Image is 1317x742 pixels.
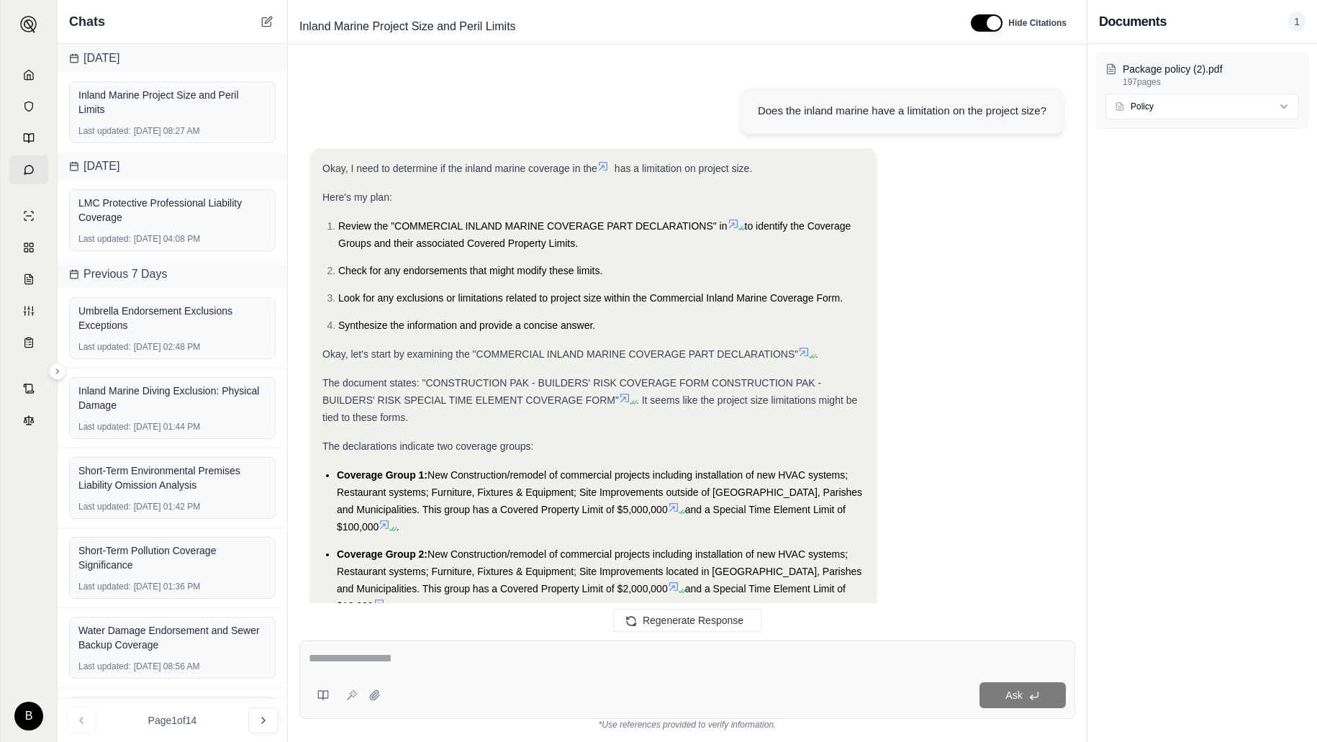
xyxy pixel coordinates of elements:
p: 197 pages [1123,76,1299,88]
button: Expand sidebar [49,363,66,380]
span: Okay, I need to determine if the inland marine coverage in the [322,163,597,174]
div: [DATE] [58,152,287,181]
div: *Use references provided to verify information. [299,719,1075,730]
a: Prompt Library [9,124,48,153]
span: Last updated: [78,581,131,592]
button: Expand sidebar [14,10,43,39]
div: [DATE] 01:42 PM [78,501,266,512]
p: Package policy (2).pdf [1123,62,1299,76]
a: Claim Coverage [9,265,48,294]
span: New Construction/remodel of commercial projects including installation of new HVAC systems; Resta... [337,469,862,515]
span: Synthesize the information and provide a concise answer. [338,320,595,331]
div: Inland Marine Project Size and Peril Limits [78,88,266,117]
button: Regenerate Response [613,609,761,632]
span: New Construction/remodel of commercial projects including installation of new HVAC systems; Resta... [337,548,861,594]
div: Edit Title [294,15,954,38]
a: Legal Search Engine [9,406,48,435]
a: Chat [9,155,48,184]
span: . [815,348,818,360]
div: [DATE] 02:48 PM [78,341,266,353]
span: Look for any exclusions or limitations related to project size within the Commercial Inland Marin... [338,292,843,304]
div: [DATE] 04:08 PM [78,233,266,245]
span: The declarations indicate two coverage groups: [322,440,533,452]
div: Short-Term Pollution Coverage Significance [78,543,266,572]
a: Contract Analysis [9,374,48,403]
span: Check for any endorsements that might modify these limits. [338,265,602,276]
span: Ask [1005,689,1022,701]
span: Page 1 of 14 [148,713,197,728]
h3: Documents [1099,12,1167,32]
button: Package policy (2).pdf197pages [1105,62,1299,88]
div: [DATE] 01:36 PM [78,581,266,592]
span: Here's my plan: [322,191,392,203]
span: . [396,521,399,533]
span: 1 [1288,12,1305,32]
span: Last updated: [78,233,131,245]
a: Custom Report [9,297,48,325]
button: Ask [979,682,1066,708]
span: The document states: "CONSTRUCTION PAK - BUILDERS' RISK COVERAGE FORM CONSTRUCTION PAK - BUILDERS... [322,377,821,406]
div: Umbrella Endorsement Exclusions Exceptions [78,304,266,332]
span: Coverage Group 1: [337,469,427,481]
a: Coverage Table [9,328,48,357]
div: [DATE] 01:44 PM [78,421,266,433]
span: Last updated: [78,661,131,672]
span: and a Special Time Element Limit of $100,000 [337,504,846,533]
button: New Chat [258,13,276,30]
span: Last updated: [78,421,131,433]
a: Policy Comparisons [9,233,48,262]
img: Expand sidebar [20,16,37,33]
div: B [14,702,43,730]
div: Does the inland marine have a limitation on the project size? [758,102,1046,119]
span: Okay, let's start by examining the "COMMERCIAL INLAND MARINE COVERAGE PART DECLARATIONS" [322,348,798,360]
div: Inland Marine Diving Exclusion: Physical Damage [78,384,266,412]
span: Last updated: [78,341,131,353]
span: Chats [69,12,105,32]
div: Previous 7 Days [58,260,287,289]
span: Coverage Group 2: [337,548,427,560]
span: . [391,600,394,612]
span: . It seems like the project size limitations might be tied to these forms. [322,394,857,423]
div: [DATE] 08:56 AM [78,661,266,672]
a: Single Policy [9,202,48,230]
span: Last updated: [78,125,131,137]
span: Regenerate Response [643,615,743,626]
div: Short-Term Environmental Premises Liability Omission Analysis [78,463,266,492]
div: LMC Protective Professional Liability Coverage [78,196,266,225]
div: [DATE] [58,44,287,73]
span: Review the "COMMERCIAL INLAND MARINE COVERAGE PART DECLARATIONS" in [338,220,728,232]
span: Last updated: [78,501,131,512]
span: has a limitation on project size. [615,163,752,174]
span: Inland Marine Project Size and Peril Limits [294,15,522,38]
span: Hide Citations [1008,17,1067,29]
a: Home [9,60,48,89]
div: Water Damage Endorsement and Sewer Backup Coverage [78,623,266,652]
a: Documents Vault [9,92,48,121]
div: [DATE] 08:27 AM [78,125,266,137]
